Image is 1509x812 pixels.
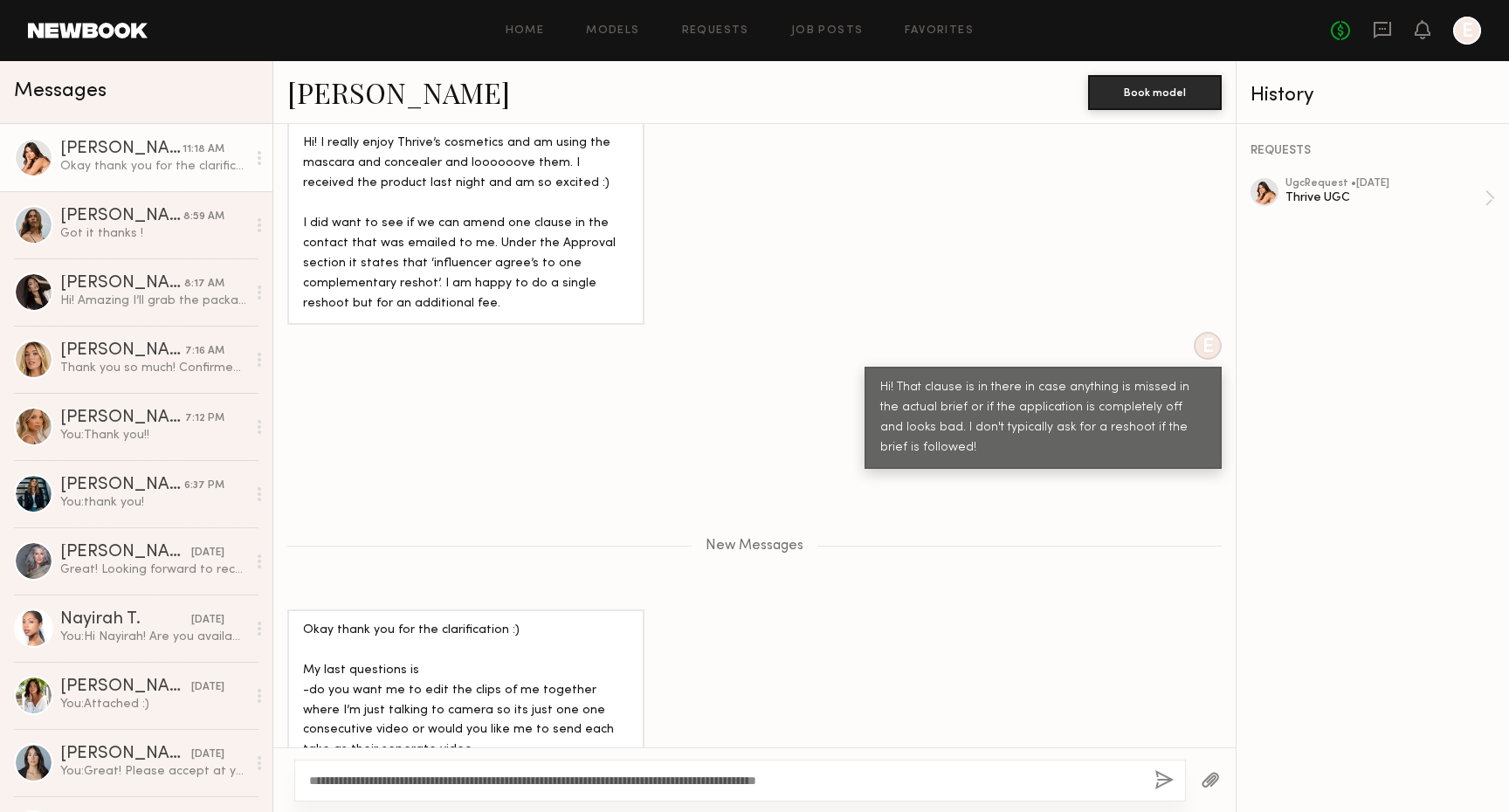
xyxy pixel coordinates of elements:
div: [PERSON_NAME] [60,746,191,763]
a: Requests [682,25,749,37]
a: Job Posts [791,25,864,37]
div: Great! Looking forward to receiving them! [60,561,246,578]
div: 8:59 AM [183,209,224,225]
div: Okay thank you for the clarification :) My last questions is -do you want me to edit the clips of... [303,621,629,761]
div: [PERSON_NAME] [60,208,183,225]
div: 6:37 PM [184,478,224,494]
div: [DATE] [191,747,224,763]
span: Messages [14,81,107,101]
div: Thank you so much! Confirmed and cannot wait to work with you!! :) [60,360,246,376]
div: Hi! I really enjoy Thrive’s cosmetics and am using the mascara and concealer and loooooove them. ... [303,134,629,314]
div: You: Hi Nayirah! Are you available for some UGC content creation this month? [60,629,246,645]
div: REQUESTS [1251,145,1495,157]
div: 11:18 AM [183,141,224,158]
a: Favorites [905,25,974,37]
div: Hi! Amazing I’ll grab the package when I get in later [DATE]. Thanks for sending the brief over, ... [60,292,246,309]
div: You: thank you! [60,494,246,511]
a: Models [586,25,639,37]
div: [PERSON_NAME] [60,342,185,360]
button: Book model [1088,75,1222,110]
span: New Messages [706,539,803,554]
div: History [1251,86,1495,106]
div: [PERSON_NAME] [60,409,185,427]
a: Book model [1088,84,1222,99]
div: Nayirah T. [60,611,191,629]
div: Thrive UGC [1285,189,1485,206]
a: E [1453,17,1481,45]
div: 7:16 AM [185,343,224,360]
div: [PERSON_NAME] [60,141,183,158]
a: Home [506,25,545,37]
div: [DATE] [191,545,224,561]
div: [PERSON_NAME] [60,678,191,696]
a: [PERSON_NAME] [287,73,510,111]
div: 7:12 PM [185,410,224,427]
div: Okay thank you for the clarification :) My last questions is -do you want me to edit the clips of... [60,158,246,175]
div: [PERSON_NAME] [60,477,184,494]
div: [PERSON_NAME] [60,544,191,561]
div: [DATE] [191,612,224,629]
div: You: Great! Please accept at your earliest convenience and we will send out your products this we... [60,763,246,780]
div: Got it thanks ! [60,225,246,242]
div: [DATE] [191,679,224,696]
div: Hi! That clause is in there in case anything is missed in the actual brief or if the application ... [880,378,1206,458]
div: You: Thank you!! [60,427,246,444]
a: ugcRequest •[DATE]Thrive UGC [1285,178,1495,218]
div: 8:17 AM [184,276,224,292]
div: [PERSON_NAME] [60,275,184,292]
div: ugc Request • [DATE] [1285,178,1485,189]
div: You: Attached :) [60,696,246,712]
